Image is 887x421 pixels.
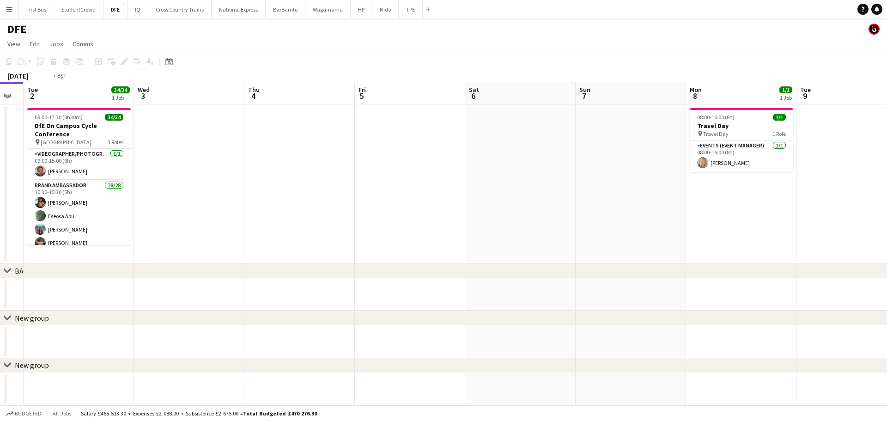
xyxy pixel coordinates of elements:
button: StudentCrowd [54,0,103,18]
button: National Express [212,0,266,18]
span: Comms [73,40,93,48]
button: DFE [103,0,128,18]
span: Total Budgeted £470 276.30 [243,410,317,417]
button: Cross Country Trains [148,0,212,18]
button: IQ [128,0,148,18]
div: New group [15,313,49,323]
a: Jobs [46,38,67,50]
button: Budgeted [5,409,43,419]
span: Budgeted [15,410,42,417]
span: View [7,40,20,48]
app-user-avatar: Tim Bodenham [869,24,880,35]
div: Salary £465 513.30 + Expenses £2 088.00 + Subsistence £2 675.00 = [81,410,317,417]
span: Edit [30,40,40,48]
button: BarBurrito [266,0,305,18]
button: First Bus [19,0,54,18]
div: New group [15,360,49,370]
button: TPE [399,0,423,18]
h1: DFE [7,22,26,36]
button: Wagamama [305,0,351,18]
a: Comms [69,38,97,50]
button: Nido [372,0,399,18]
button: HP [351,0,372,18]
span: Jobs [49,40,63,48]
a: View [4,38,24,50]
a: Edit [26,38,44,50]
span: All jobs [51,410,73,417]
div: BST [57,72,67,79]
div: BA [15,266,24,275]
div: [DATE] [7,71,29,80]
